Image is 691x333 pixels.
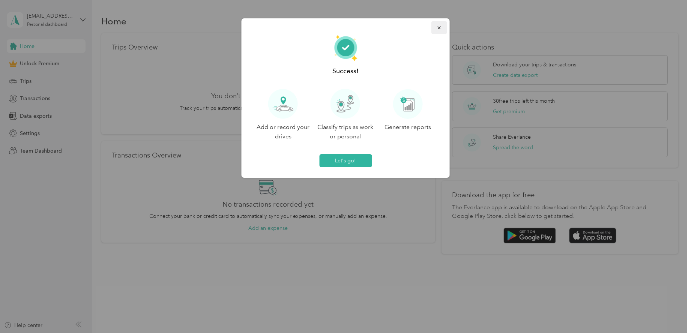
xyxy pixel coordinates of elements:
p: Generate reports [385,123,431,132]
iframe: Everlance-gr Chat Button Frame [649,291,691,333]
p: Classify trips as work or personal [314,123,377,141]
button: Let's go! [319,154,372,167]
p: Add or record your drives [252,123,314,141]
p: Success! [252,66,439,76]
